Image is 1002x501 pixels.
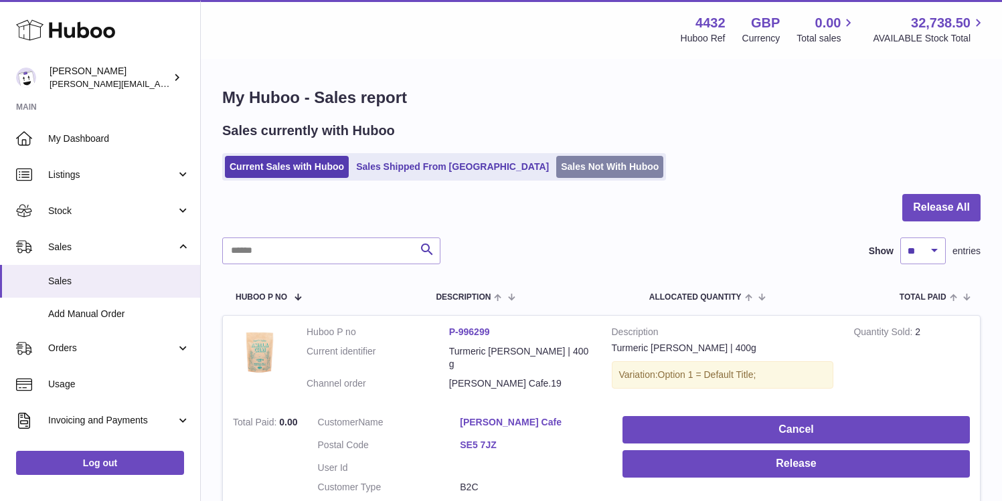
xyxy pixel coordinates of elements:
span: Stock [48,205,176,217]
span: 32,738.50 [911,14,971,32]
td: 2 [843,316,980,407]
a: 0.00 Total sales [797,14,856,45]
span: Add Manual Order [48,308,190,320]
strong: Total Paid [233,417,279,431]
button: Release All [902,194,981,221]
span: Sales [48,275,190,288]
span: Total sales [797,32,856,45]
label: Show [869,245,894,258]
dt: Name [318,416,461,432]
span: Listings [48,169,176,181]
span: Sales [48,241,176,254]
button: Cancel [622,416,970,443]
a: Sales Shipped From [GEOGRAPHIC_DATA] [351,156,554,178]
span: Option 1 = Default Title; [658,369,756,380]
h1: My Huboo - Sales report [222,87,981,108]
span: Description [436,293,491,302]
span: Orders [48,342,176,355]
img: akhil@amalachai.com [16,68,36,88]
strong: Quantity Sold [853,326,915,340]
span: Total paid [900,293,946,302]
button: Release [622,450,970,478]
dt: Customer Type [318,481,461,494]
dt: User Id [318,462,461,474]
a: Sales Not With Huboo [556,156,663,178]
dt: Huboo P no [307,326,449,338]
a: 32,738.50 AVAILABLE Stock Total [873,14,986,45]
a: [PERSON_NAME] Cafe [460,416,602,429]
span: AVAILABLE Stock Total [873,32,986,45]
div: Turmeric [PERSON_NAME] | 400g [612,342,834,355]
strong: 4432 [695,14,726,32]
strong: GBP [751,14,780,32]
span: ALLOCATED Quantity [649,293,742,302]
span: Customer [318,417,359,427]
dt: Channel order [307,377,449,390]
dt: Current identifier [307,345,449,371]
span: 0.00 [815,14,841,32]
span: My Dashboard [48,132,190,145]
span: Invoicing and Payments [48,414,176,427]
span: [PERSON_NAME][EMAIL_ADDRESS][DOMAIN_NAME] [50,78,268,89]
div: Huboo Ref [681,32,726,45]
a: Current Sales with Huboo [225,156,349,178]
a: P-996299 [449,326,490,337]
a: SE5 7JZ [460,439,602,452]
div: Currency [742,32,780,45]
img: TurmericBaristaWhite.jpg [233,326,286,379]
strong: Description [612,326,834,342]
dd: Turmeric [PERSON_NAME] | 400g [449,345,592,371]
span: Usage [48,378,190,391]
span: Huboo P no [236,293,287,302]
dt: Postal Code [318,439,461,455]
span: 0.00 [279,417,297,427]
span: entries [952,245,981,258]
dd: B2C [460,481,602,494]
div: [PERSON_NAME] [50,65,170,90]
a: Log out [16,451,184,475]
div: Variation: [612,361,834,389]
dd: [PERSON_NAME] Cafe.19 [449,377,592,390]
h2: Sales currently with Huboo [222,122,395,140]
